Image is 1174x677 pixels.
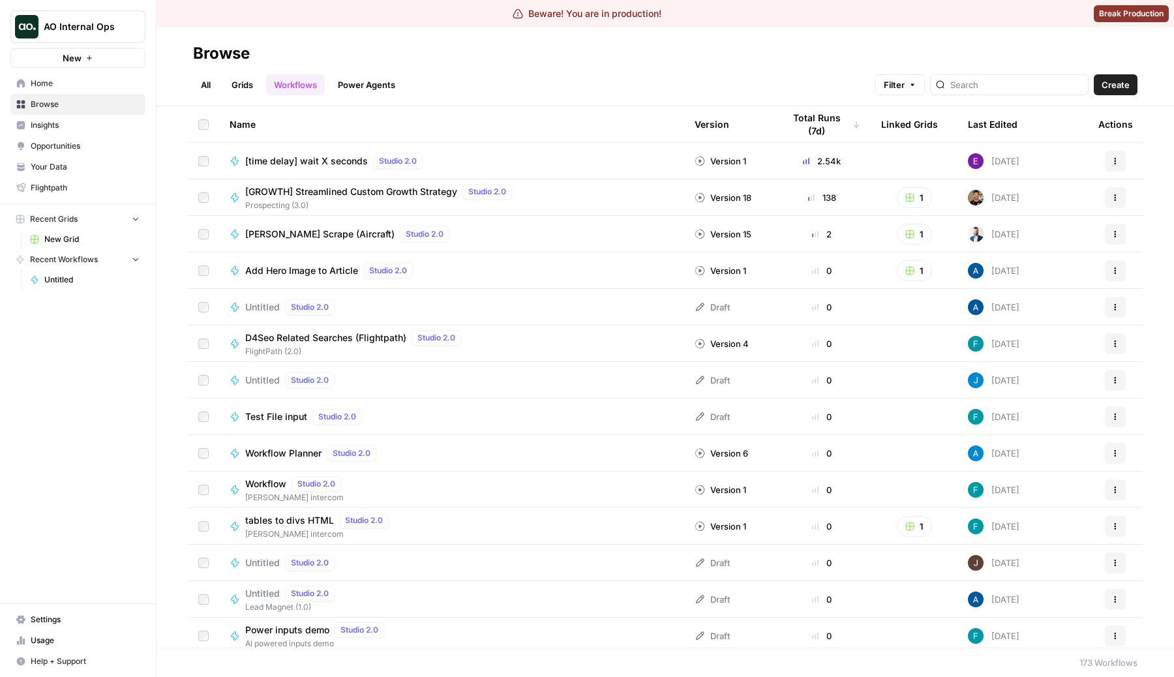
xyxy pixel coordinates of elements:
span: Prospecting (3.0) [245,200,517,211]
a: Browse [10,94,145,115]
div: [DATE] [968,482,1019,498]
div: Browse [193,43,250,64]
img: he81ibor8lsei4p3qvg4ugbvimgp [968,592,984,607]
div: Version 18 [695,191,751,204]
a: WorkflowStudio 2.0[PERSON_NAME] intercom [230,476,674,504]
button: 1 [897,187,932,208]
div: Name [230,106,674,142]
span: [PERSON_NAME] Scrape (Aircraft) [245,228,395,241]
span: Flightpath [31,182,140,194]
a: Your Data [10,157,145,177]
span: Studio 2.0 [345,515,383,526]
a: Opportunities [10,136,145,157]
div: 0 [783,629,860,642]
div: Draft [695,629,730,642]
span: Untitled [245,556,280,569]
div: Actions [1098,106,1133,142]
div: Draft [695,301,730,314]
span: Studio 2.0 [406,228,444,240]
div: Draft [695,556,730,569]
span: AO Internal Ops [44,20,123,33]
a: Settings [10,609,145,630]
span: D4Seo Related Searches (Flightpath) [245,331,406,344]
div: 138 [783,191,860,204]
a: Untitled [24,269,145,290]
div: Beware! You are in production! [513,7,661,20]
img: w6h4euusfoa7171vz6jrctgb7wlt [968,555,984,571]
div: [DATE] [968,226,1019,242]
span: Studio 2.0 [291,588,329,599]
img: tb834r7wcu795hwbtepf06oxpmnl [968,153,984,169]
div: Version 15 [695,228,751,241]
span: Studio 2.0 [318,411,356,423]
a: Grids [224,74,261,95]
div: [DATE] [968,555,1019,571]
div: 0 [783,264,860,277]
div: 2.54k [783,155,860,168]
a: Insights [10,115,145,136]
a: [GROWTH] Streamlined Custom Growth StrategyStudio 2.0Prospecting (3.0) [230,184,674,211]
div: 0 [783,483,860,496]
span: [time delay] wait X seconds [245,155,368,168]
img: 9jx7mcr4ixhpj047cl9iju68ah1c [968,226,984,242]
a: Power inputs demoStudio 2.0AI powered inputs demo [230,622,674,650]
span: Settings [31,614,140,625]
span: [PERSON_NAME] intercom [245,492,346,504]
img: 3qwd99qm5jrkms79koxglshcff0m [968,482,984,498]
span: Untitled [245,374,280,387]
span: Studio 2.0 [417,332,455,344]
div: [DATE] [968,592,1019,607]
div: Version 1 [695,264,746,277]
a: Test File inputStudio 2.0 [230,409,674,425]
span: Studio 2.0 [291,557,329,569]
button: Help + Support [10,651,145,672]
span: Studio 2.0 [333,447,370,459]
a: UntitledStudio 2.0Lead Magnet (1.0) [230,586,674,613]
a: UntitledStudio 2.0 [230,372,674,388]
div: Version 4 [695,337,749,350]
div: Draft [695,593,730,606]
div: [DATE] [968,336,1019,352]
div: 0 [783,374,860,387]
div: 0 [783,337,860,350]
span: Studio 2.0 [379,155,417,167]
span: Create [1102,78,1130,91]
div: Linked Grids [881,106,938,142]
span: Break Production [1099,8,1164,20]
div: Version 6 [695,447,748,460]
span: Studio 2.0 [369,265,407,277]
a: Power Agents [330,74,403,95]
div: 0 [783,593,860,606]
a: Flightpath [10,177,145,198]
span: New [63,52,82,65]
span: Recent Grids [30,213,78,225]
span: Recent Workflows [30,254,98,265]
a: All [193,74,218,95]
a: Workflow PlannerStudio 2.0 [230,445,674,461]
a: Usage [10,630,145,651]
img: AO Internal Ops Logo [15,15,38,38]
img: 3qwd99qm5jrkms79koxglshcff0m [968,519,984,534]
span: [PERSON_NAME] intercom [245,528,394,540]
span: New Grid [44,233,140,245]
button: 1 [897,516,932,537]
div: [DATE] [968,190,1019,205]
div: Version [695,106,729,142]
button: Recent Workflows [10,250,145,269]
div: Draft [695,410,730,423]
img: 36rz0nf6lyfqsoxlb67712aiq2cf [968,190,984,205]
span: Insights [31,119,140,131]
span: Usage [31,635,140,646]
a: Add Hero Image to ArticleStudio 2.0 [230,263,674,278]
img: he81ibor8lsei4p3qvg4ugbvimgp [968,299,984,315]
div: [DATE] [968,263,1019,278]
span: tables to divs HTML [245,514,334,527]
div: [DATE] [968,153,1019,169]
span: Help + Support [31,655,140,667]
img: o3cqybgnmipr355j8nz4zpq1mc6x [968,445,984,461]
img: z620ml7ie90s7uun3xptce9f0frp [968,372,984,388]
button: Recent Grids [10,209,145,229]
span: [GROWTH] Streamlined Custom Growth Strategy [245,185,457,198]
button: 1 [897,260,932,281]
div: 0 [783,556,860,569]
